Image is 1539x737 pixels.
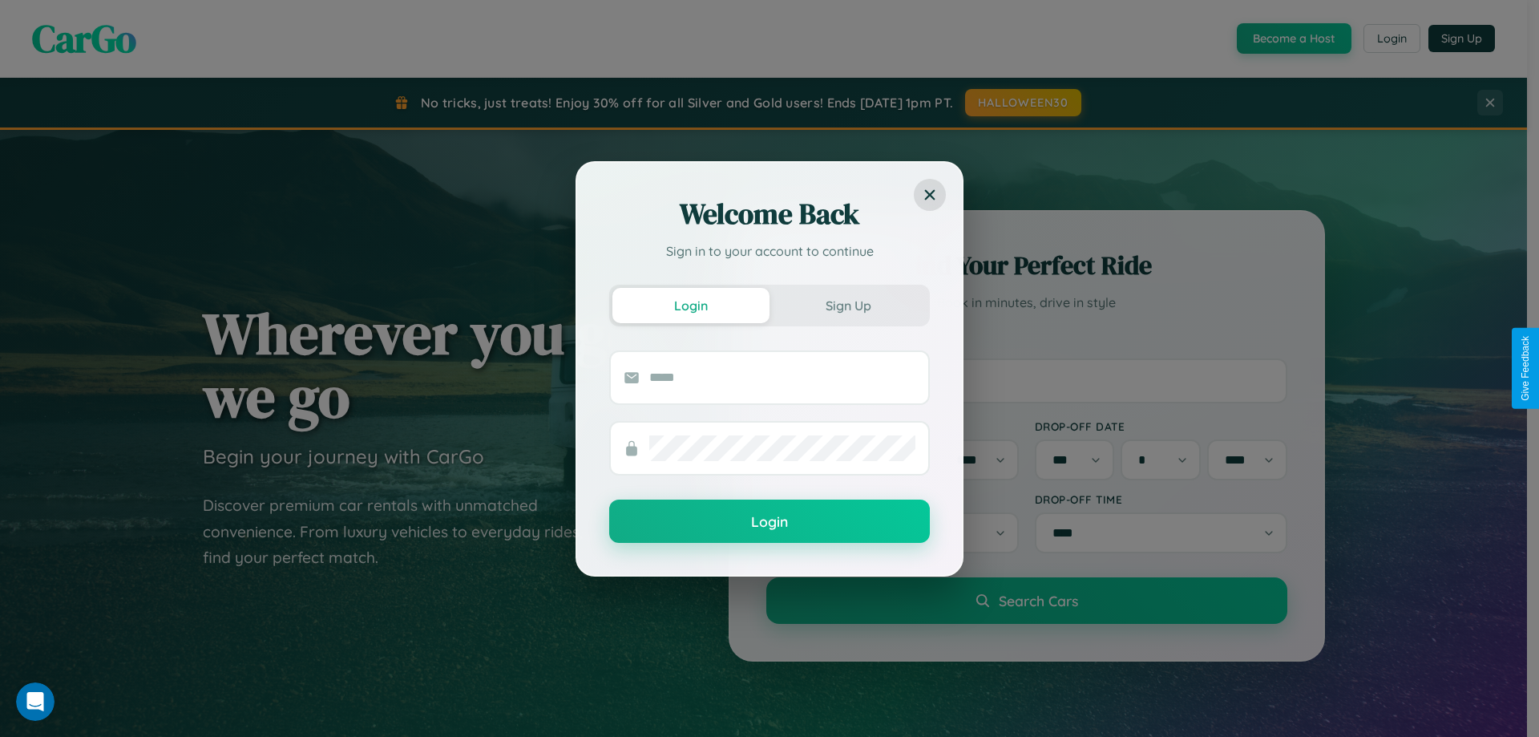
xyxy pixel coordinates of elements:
[612,288,769,323] button: Login
[609,500,930,543] button: Login
[609,195,930,233] h2: Welcome Back
[16,682,55,721] iframe: Intercom live chat
[1520,336,1531,401] div: Give Feedback
[609,241,930,261] p: Sign in to your account to continue
[769,288,927,323] button: Sign Up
